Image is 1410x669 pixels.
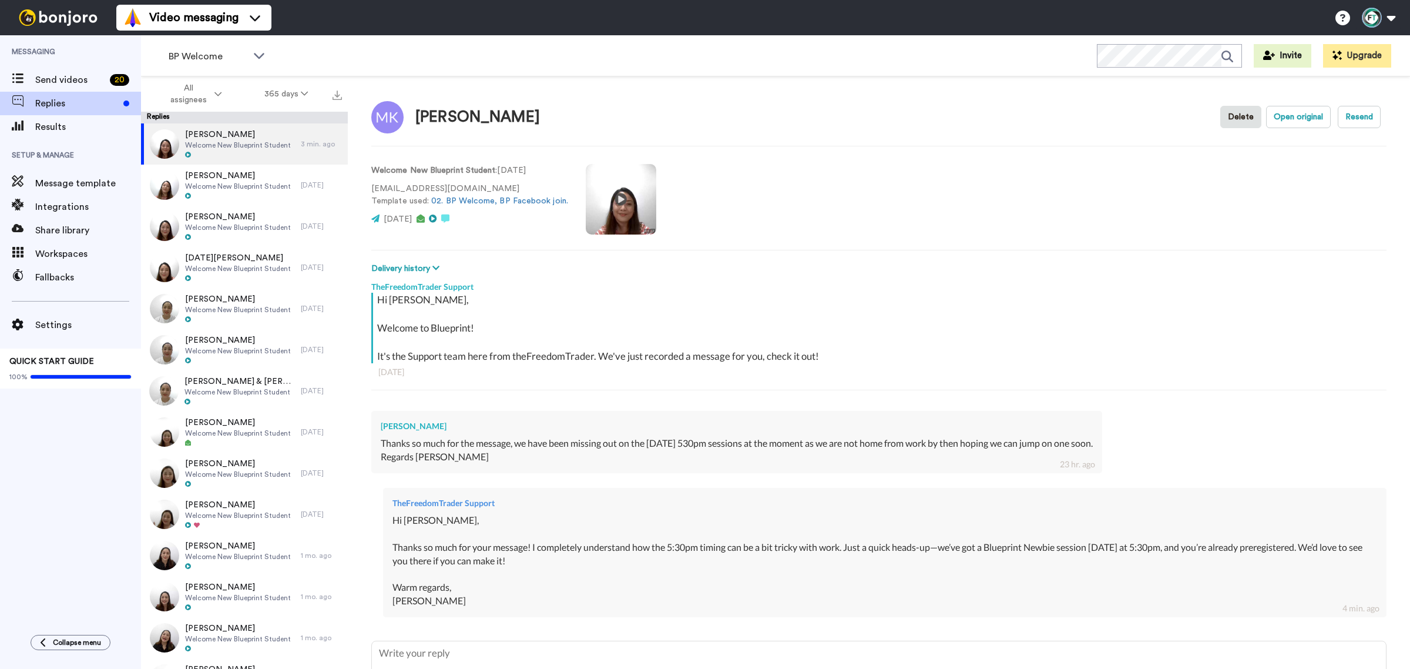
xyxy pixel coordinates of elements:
[150,294,179,323] img: a305ad04-656f-40b5-8826-637a09dafbfc-thumb.jpg
[164,82,212,106] span: All assignees
[371,275,1386,293] div: TheFreedomTrader Support
[184,387,295,397] span: Welcome New Blueprint Student
[301,592,342,601] div: 1 mo. ago
[185,211,291,223] span: [PERSON_NAME]
[371,165,568,177] p: : [DATE]
[185,346,291,356] span: Welcome New Blueprint Student
[371,183,568,208] p: [EMAIL_ADDRESS][DOMAIN_NAME] Template used:
[35,270,141,285] span: Fallbacks
[9,357,94,366] span: QUICK START GUIDE
[35,73,105,87] span: Send videos
[35,247,141,261] span: Workspaces
[1342,603,1379,614] div: 4 min. ago
[301,345,342,354] div: [DATE]
[150,541,179,570] img: 92c2e7a7-a155-4bf9-800c-cf066f9468f1-thumb.jpg
[1323,44,1391,68] button: Upgrade
[185,170,291,182] span: [PERSON_NAME]
[35,200,141,214] span: Integrations
[123,8,142,27] img: vm-color.svg
[150,129,179,159] img: 393785d3-df27-4df7-997f-47224df94af9-thumb.jpg
[35,120,141,134] span: Results
[185,552,291,561] span: Welcome New Blueprint Student
[301,510,342,519] div: [DATE]
[9,372,28,382] span: 100%
[301,139,342,149] div: 3 min. ago
[185,511,291,520] span: Welcome New Blueprint Student
[1254,44,1311,68] button: Invite
[185,581,291,593] span: [PERSON_NAME]
[141,206,348,247] a: [PERSON_NAME]Welcome New Blueprint Student[DATE]
[185,417,291,429] span: [PERSON_NAME]
[431,197,568,205] a: 02. BP Welcome, BP Facebook join.
[141,370,348,412] a: [PERSON_NAME] & [PERSON_NAME]Welcome New Blueprint Student[DATE]
[141,112,348,123] div: Replies
[14,9,102,26] img: bj-logo-header-white.svg
[141,494,348,535] a: [PERSON_NAME]Welcome New Blueprint Student[DATE]
[185,264,291,273] span: Welcome New Blueprint Student
[150,623,179,653] img: 9e8952bc-f14e-410a-ab61-902572a70883-thumb.jpg
[150,500,179,529] img: 57938c73-9e1b-4022-95c3-f9c70e73cb8a-thumb.jpg
[185,305,291,315] span: Welcome New Blueprint Student
[149,376,179,406] img: d984c51e-ca40-4782-b176-f74f2523c990-thumb.jpg
[35,96,119,111] span: Replies
[150,253,179,282] img: ee9bf3b0-25e5-4884-acf2-ac4c225bd0f2-thumb.jpg
[392,497,1377,509] div: TheFreedomTrader Support
[35,223,141,238] span: Share library
[392,514,1377,608] div: Hi [PERSON_NAME], Thanks so much for your message! I completely understand how the 5:30pm timing ...
[150,417,179,447] img: 8fa30e65-fab7-49be-98a4-0032721ffb89-thumb.jpg
[150,459,179,488] img: b43c9de5-5480-43a9-a008-b487c162ddc5-thumb.jpg
[329,85,345,103] button: Export all results that match these filters now.
[150,170,179,200] img: 079696b2-e701-43bb-9d83-633d4a6c1252-thumb.jpg
[185,540,291,552] span: [PERSON_NAME]
[301,386,342,396] div: [DATE]
[1338,106,1381,128] button: Resend
[141,165,348,206] a: [PERSON_NAME]Welcome New Blueprint Student[DATE]
[301,180,342,190] div: [DATE]
[301,469,342,478] div: [DATE]
[381,437,1093,464] div: Thanks so much for the message, we have been missing out on the [DATE] 530pm sessions at the mome...
[185,293,291,305] span: [PERSON_NAME]
[371,166,495,175] strong: Welcome New Blueprint Student
[185,252,291,264] span: [DATE][PERSON_NAME]
[333,91,342,100] img: export.svg
[185,141,291,150] span: Welcome New Blueprint Student
[378,366,1379,378] div: [DATE]
[169,49,247,63] span: BP Welcome
[150,212,179,241] img: 63bd8de4-2766-470f-9526-aed35afaf276-thumb.jpg
[185,334,291,346] span: [PERSON_NAME]
[301,633,342,643] div: 1 mo. ago
[185,223,291,232] span: Welcome New Blueprint Student
[149,9,239,26] span: Video messaging
[185,623,291,634] span: [PERSON_NAME]
[35,176,141,190] span: Message template
[377,293,1384,363] div: Hi [PERSON_NAME], Welcome to Blueprint! It's the Support team here from theFreedomTrader. We've j...
[185,634,291,644] span: Welcome New Blueprint Student
[301,263,342,272] div: [DATE]
[141,617,348,658] a: [PERSON_NAME]Welcome New Blueprint Student1 mo. ago
[381,420,1093,432] div: [PERSON_NAME]
[1060,459,1095,470] div: 23 hr. ago
[150,335,179,364] img: 4ab665f2-fe0f-4864-9bc8-d251bb6dc807-thumb.jpg
[185,458,291,470] span: [PERSON_NAME]
[184,376,295,387] span: [PERSON_NAME] & [PERSON_NAME]
[150,582,179,611] img: 8d1297d7-c440-493d-bc1b-b6a6449d555f-thumb.jpg
[110,74,129,86] div: 20
[185,470,291,479] span: Welcome New Blueprint Student
[1266,106,1331,128] button: Open original
[141,123,348,165] a: [PERSON_NAME]Welcome New Blueprint Student3 min. ago
[141,329,348,370] a: [PERSON_NAME]Welcome New Blueprint Student[DATE]
[143,78,243,111] button: All assignees
[371,262,443,275] button: Delivery history
[415,109,540,126] div: [PERSON_NAME]
[1220,106,1261,128] button: Delete
[185,182,291,191] span: Welcome New Blueprint Student
[141,576,348,617] a: [PERSON_NAME]Welcome New Blueprint Student1 mo. ago
[185,129,291,141] span: [PERSON_NAME]
[141,247,348,288] a: [DATE][PERSON_NAME]Welcome New Blueprint Student[DATE]
[371,101,404,133] img: Image of Melanie Kelly
[53,638,101,647] span: Collapse menu
[141,535,348,576] a: [PERSON_NAME]Welcome New Blueprint Student1 mo. ago
[35,318,141,332] span: Settings
[185,593,291,603] span: Welcome New Blueprint Student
